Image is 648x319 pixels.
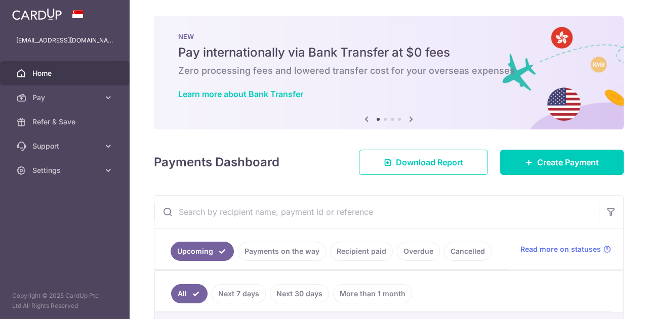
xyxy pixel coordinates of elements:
[359,150,488,175] a: Download Report
[333,284,412,303] a: More than 1 month
[32,165,99,175] span: Settings
[178,44,599,61] h5: Pay internationally via Bank Transfer at $0 fees
[330,242,393,261] a: Recipient paid
[32,141,99,151] span: Support
[32,93,99,103] span: Pay
[520,244,601,254] span: Read more on statuses
[397,242,440,261] a: Overdue
[12,8,62,20] img: CardUp
[178,32,599,40] p: NEW
[270,284,329,303] a: Next 30 days
[171,242,234,261] a: Upcoming
[520,244,611,254] a: Read more on statuses
[32,117,99,127] span: Refer & Save
[171,284,208,303] a: All
[500,150,624,175] a: Create Payment
[178,65,599,77] h6: Zero processing fees and lowered transfer cost for your overseas expenses
[444,242,492,261] a: Cancelled
[238,242,326,261] a: Payments on the way
[212,284,266,303] a: Next 7 days
[32,68,99,78] span: Home
[154,196,599,228] input: Search by recipient name, payment id or reference
[178,89,303,99] a: Learn more about Bank Transfer
[154,16,624,129] img: Bank transfer banner
[16,35,113,45] p: [EMAIL_ADDRESS][DOMAIN_NAME]
[537,156,599,168] span: Create Payment
[154,153,279,171] h4: Payments Dashboard
[396,156,463,168] span: Download Report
